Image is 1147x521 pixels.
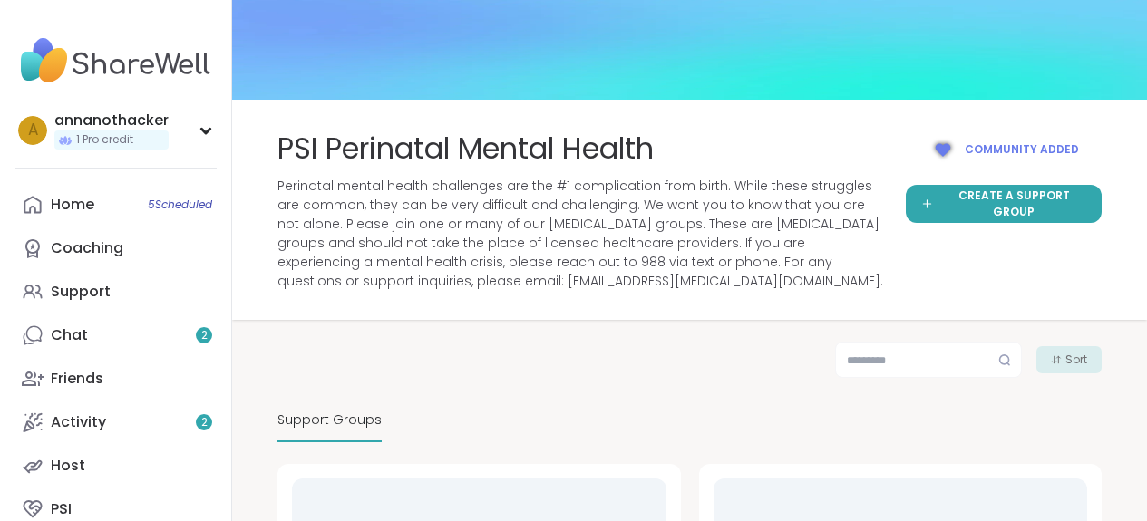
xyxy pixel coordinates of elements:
div: PSI [51,499,72,519]
span: a [28,119,38,142]
a: Support [15,270,217,314]
span: Support Groups [277,410,382,429]
img: ShareWell Nav Logo [15,29,217,92]
a: Create a support group [906,185,1102,223]
div: Friends [51,369,103,389]
span: Sort [1065,352,1087,368]
span: 2 [201,328,208,343]
div: Chat [51,325,88,345]
div: Activity [51,412,106,432]
div: Host [51,456,85,476]
a: Friends [15,357,217,400]
span: 5 Scheduled [148,198,212,212]
span: 2 [201,415,208,430]
span: Community added [965,141,1079,158]
button: Community added [906,129,1102,170]
div: Home [51,195,94,215]
a: Home5Scheduled [15,183,217,227]
a: Host [15,444,217,487]
span: PSI Perinatal Mental Health [277,129,654,169]
a: Chat2 [15,314,217,357]
div: Support [51,282,111,302]
span: Create a support group [941,188,1087,220]
span: Perinatal mental health challenges are the #1 complication from birth. While these struggles are ... [277,177,884,291]
div: Coaching [51,238,123,258]
a: Coaching [15,227,217,270]
span: 1 Pro credit [76,132,133,148]
a: Activity2 [15,400,217,444]
div: annanothacker [54,111,169,130]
